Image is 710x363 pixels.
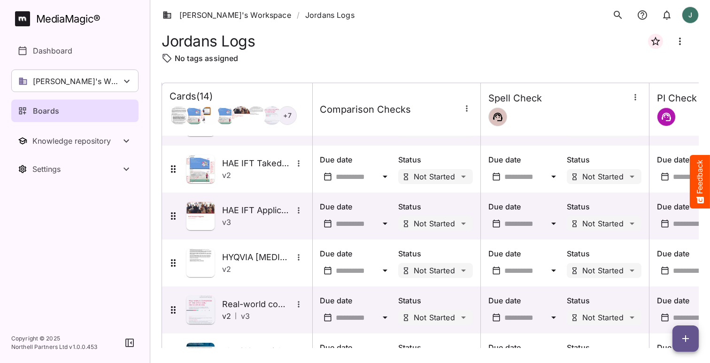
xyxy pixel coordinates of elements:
p: v 3 [241,310,250,322]
a: Boards [11,100,139,122]
p: Northell Partners Ltd v 1.0.0.453 [11,343,98,351]
button: More options for HAE IFT Application Training - Takhzyro and Firazy [293,204,305,216]
h5: PI - CIS Email Invitation - IgHCP [222,346,293,357]
button: Feedback [690,155,710,209]
h5: HAE IFT Application Training - [MEDICAL_DATA] and Firazy [222,205,293,216]
p: Status [398,295,473,306]
a: MediaMagic® [15,11,139,26]
p: Due date [320,342,394,353]
button: Toggle Knowledge repository [11,130,139,152]
p: Status [567,248,641,259]
div: Knowledge repository [32,136,121,146]
p: Status [398,248,473,259]
button: notifications [633,6,652,24]
p: Due date [320,154,394,165]
nav: Settings [11,158,139,180]
p: v2 [222,310,231,322]
h4: PI Check [657,93,697,104]
p: [PERSON_NAME]'s Workspace [33,76,121,87]
button: Toggle Settings [11,158,139,180]
p: Not Started [414,173,455,180]
p: Due date [320,248,394,259]
button: More options for HYQVIA Gammagard Liquid Professional ISI v2 [293,251,305,263]
img: tag-outline.svg [162,53,173,64]
p: Not Started [582,314,624,321]
h5: HAE IFT Takeda Patient Support eLearning Module [222,158,293,169]
p: Due date [488,295,563,306]
button: notifications [657,6,676,24]
p: Boards [33,105,59,116]
p: Due date [320,201,394,212]
img: Asset Thumbnail [186,202,215,230]
p: Not Started [582,267,624,274]
p: Copyright © 2025 [11,334,98,343]
nav: Knowledge repository [11,130,139,152]
p: Status [567,295,641,306]
p: Status [398,342,473,353]
p: Not Started [414,314,455,321]
h4: Cards ( 14 ) [170,91,213,102]
span: / [297,9,300,21]
h5: Real-world comparison of HCRU and Costs in HAE [222,299,293,310]
a: Dashboard [11,39,139,62]
div: MediaMagic ® [36,11,100,27]
p: v 2 [222,263,231,275]
button: More options for Real-world comparison of HCRU and Costs in HAE [293,298,305,310]
p: Status [567,154,641,165]
p: Not Started [414,220,455,227]
p: Status [567,201,641,212]
a: [PERSON_NAME]'s Workspace [162,9,291,21]
div: J [682,7,699,23]
h1: Jordans Logs [162,32,255,50]
p: Status [567,342,641,353]
p: Status [398,154,473,165]
p: Dashboard [33,45,72,56]
button: Board more options [669,30,691,53]
img: Asset Thumbnail [186,249,215,277]
p: Status [398,201,473,212]
p: v 3 [222,216,231,228]
p: Due date [488,248,563,259]
p: Not Started [414,267,455,274]
p: Not Started [582,220,624,227]
img: Asset Thumbnail [186,296,215,324]
span: | [235,311,237,321]
p: Due date [488,342,563,353]
div: + 7 [278,106,297,125]
p: v 2 [222,170,231,181]
p: Due date [488,154,563,165]
h4: Comparison Checks [320,104,411,116]
h5: HYQVIA [MEDICAL_DATA] Professional ISI v2 [222,252,293,263]
button: search [609,6,627,24]
p: Not Started [582,173,624,180]
p: Due date [488,201,563,212]
h4: Spell Check [488,93,542,104]
img: Asset Thumbnail [186,155,215,183]
div: Settings [32,164,121,174]
p: Due date [320,295,394,306]
p: No tags assigned [175,53,238,64]
button: More options for PI - CIS Email Invitation - IgHCP [293,345,305,357]
button: More options for HAE IFT Takeda Patient Support eLearning Module [293,157,305,170]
